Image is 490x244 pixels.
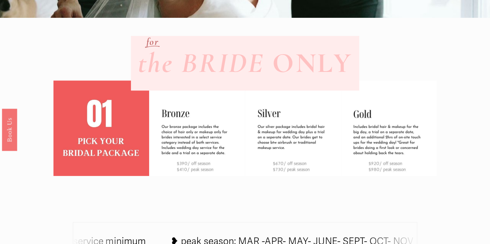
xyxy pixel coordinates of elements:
[138,46,265,80] em: the BRIDE
[272,46,352,80] strong: ONLY
[245,80,341,176] img: PACKAGES FOR THE BRIDE
[149,80,245,176] img: PACKAGES FOR THE BRIDE
[43,80,159,176] img: bridal%2Bpackage.jpg
[341,80,437,176] img: PACKAGES FOR THE BRIDE
[146,36,158,48] em: for
[2,108,17,150] a: Book Us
